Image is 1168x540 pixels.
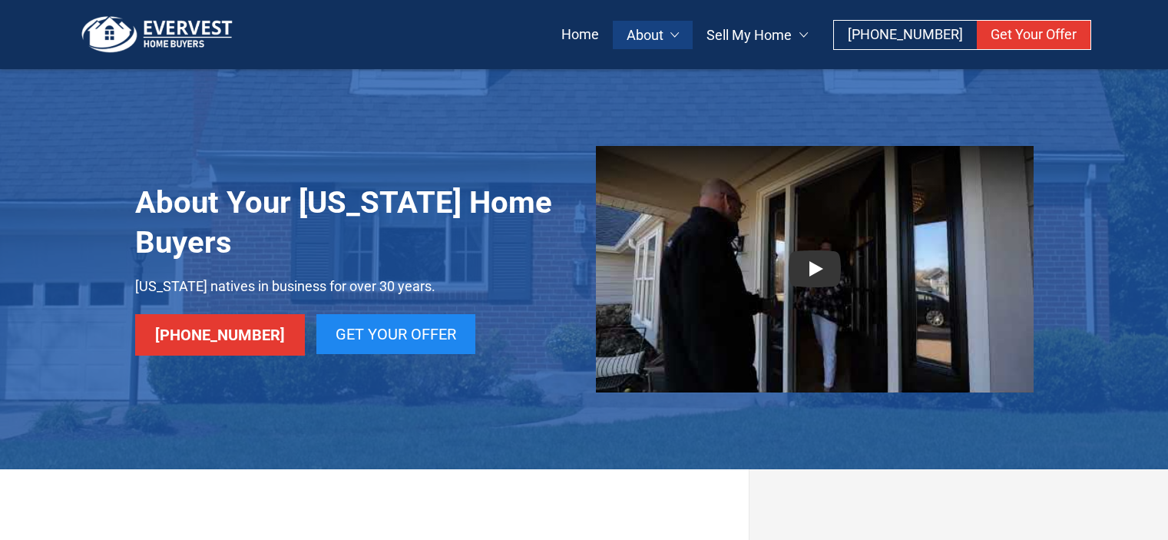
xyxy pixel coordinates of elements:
a: [PHONE_NUMBER] [135,314,305,356]
span: [PHONE_NUMBER] [848,26,963,42]
span: [PHONE_NUMBER] [155,326,285,344]
img: logo.png [77,15,238,54]
a: Home [548,21,613,49]
h1: About Your [US_STATE] Home Buyers [135,183,573,263]
a: [PHONE_NUMBER] [834,21,977,49]
a: Sell My Home [693,21,822,49]
a: Get Your Offer [316,314,475,354]
p: [US_STATE] natives in business for over 30 years. [135,275,573,299]
a: About [613,21,693,49]
a: Get Your Offer [977,21,1090,49]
